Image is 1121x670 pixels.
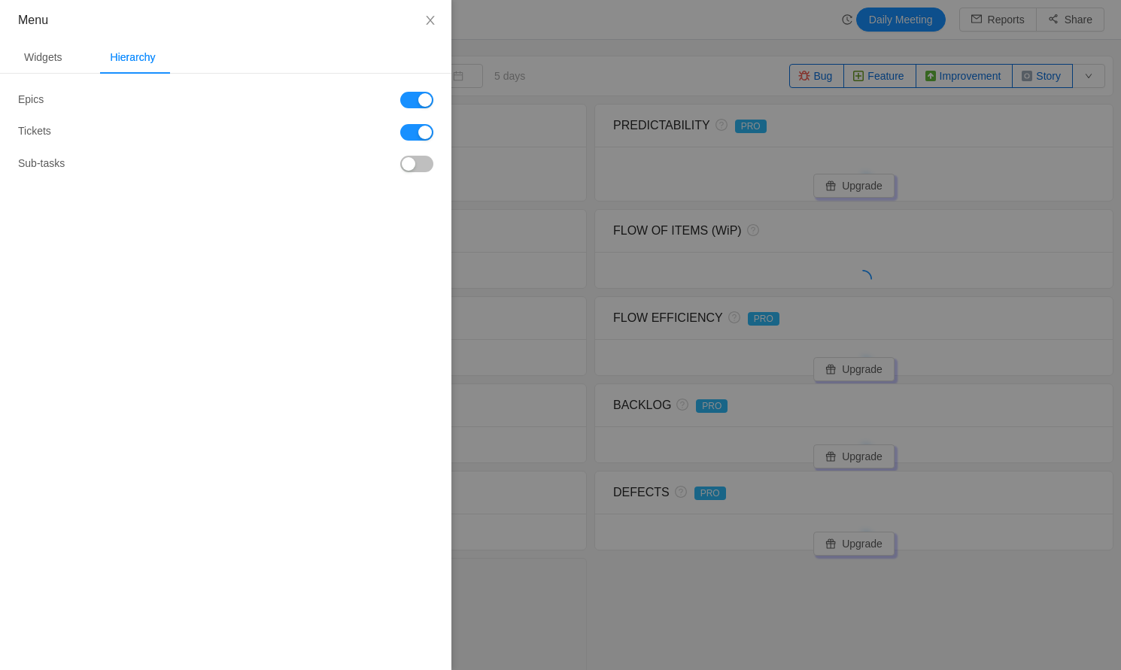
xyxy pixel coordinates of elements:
[18,156,226,172] div: Sub-tasks
[12,41,74,74] div: Widgets
[18,123,226,140] div: Tickets
[424,14,436,26] i: icon: close
[99,41,168,74] div: Hierarchy
[18,92,226,108] div: Epics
